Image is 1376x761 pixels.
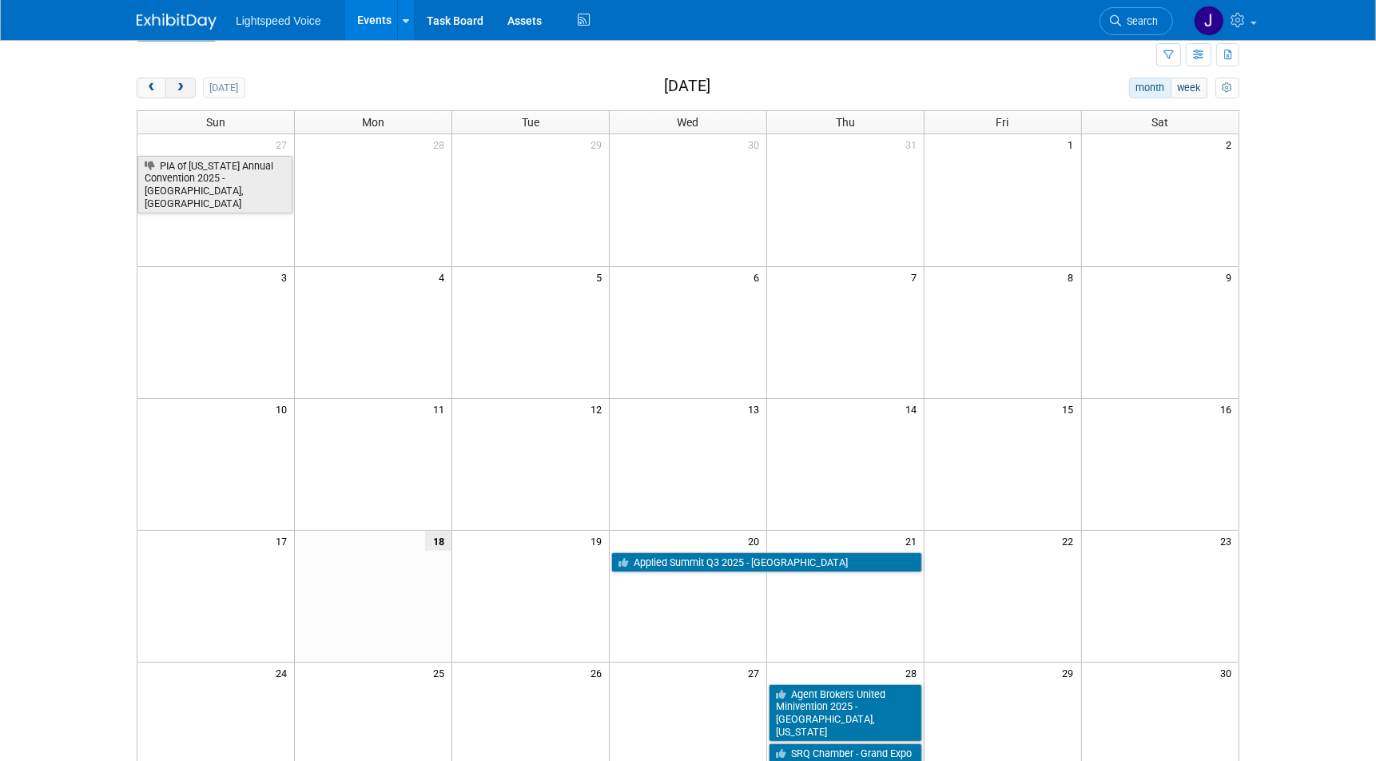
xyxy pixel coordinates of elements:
[274,399,294,419] span: 10
[274,531,294,551] span: 17
[1121,15,1158,27] span: Search
[1100,7,1173,35] a: Search
[589,134,609,154] span: 29
[904,663,924,683] span: 28
[595,267,609,287] span: 5
[1224,267,1239,287] span: 9
[1067,134,1081,154] span: 1
[1067,267,1081,287] span: 8
[1219,399,1239,419] span: 16
[236,14,321,27] span: Lightspeed Voice
[909,267,924,287] span: 7
[1219,531,1239,551] span: 23
[203,78,245,98] button: [DATE]
[752,267,766,287] span: 6
[1194,6,1224,36] img: Joel Poythress
[274,134,294,154] span: 27
[280,267,294,287] span: 3
[1151,116,1168,129] span: Sat
[589,399,609,419] span: 12
[836,116,855,129] span: Thu
[589,531,609,551] span: 19
[137,14,217,30] img: ExhibitDay
[1061,663,1081,683] span: 29
[589,663,609,683] span: 26
[746,399,766,419] span: 13
[431,399,451,419] span: 11
[206,116,225,129] span: Sun
[425,531,451,551] span: 18
[1224,134,1239,154] span: 2
[996,116,1009,129] span: Fri
[677,116,698,129] span: Wed
[746,531,766,551] span: 20
[522,116,539,129] span: Tue
[904,399,924,419] span: 14
[165,78,195,98] button: next
[1061,399,1081,419] span: 15
[1222,83,1232,94] i: Personalize Calendar
[611,552,922,573] a: Applied Summit Q3 2025 - [GEOGRAPHIC_DATA]
[1219,663,1239,683] span: 30
[1215,78,1239,98] button: myCustomButton
[769,684,922,743] a: Agent Brokers United Minivention 2025 - [GEOGRAPHIC_DATA], [US_STATE]
[274,663,294,683] span: 24
[362,116,384,129] span: Mon
[137,78,166,98] button: prev
[746,134,766,154] span: 30
[664,78,710,95] h2: [DATE]
[904,134,924,154] span: 31
[431,663,451,683] span: 25
[1129,78,1171,98] button: month
[437,267,451,287] span: 4
[746,663,766,683] span: 27
[904,531,924,551] span: 21
[1171,78,1207,98] button: week
[1061,531,1081,551] span: 22
[137,156,292,214] a: PIA of [US_STATE] Annual Convention 2025 - [GEOGRAPHIC_DATA], [GEOGRAPHIC_DATA]
[431,134,451,154] span: 28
